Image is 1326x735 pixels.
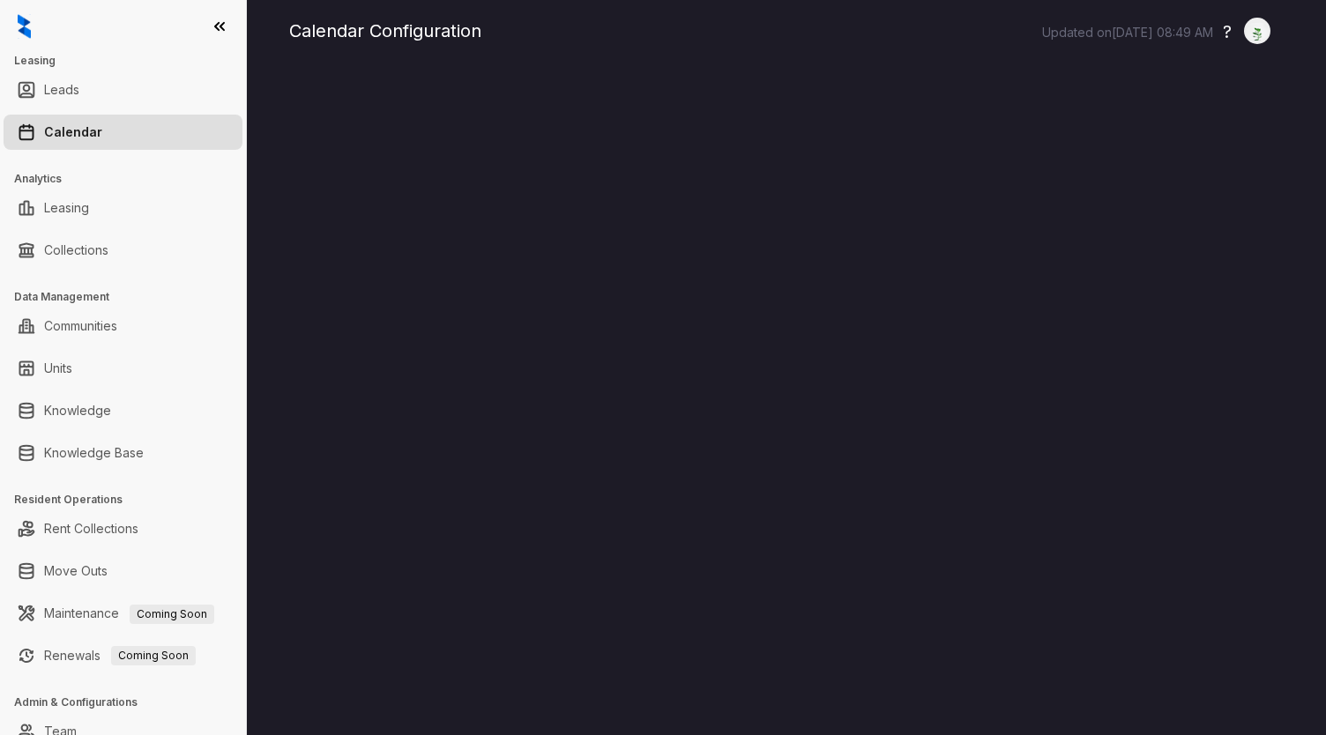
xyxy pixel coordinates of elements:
a: Collections [44,233,108,268]
li: Communities [4,308,242,344]
li: Collections [4,233,242,268]
img: logo [18,14,31,39]
li: Rent Collections [4,511,242,546]
iframe: retool [289,71,1284,735]
a: Knowledge [44,393,111,428]
li: Calendar [4,115,242,150]
a: Rent Collections [44,511,138,546]
a: Leads [44,72,79,108]
h3: Leasing [14,53,246,69]
span: Coming Soon [130,605,214,624]
li: Leads [4,72,242,108]
h3: Resident Operations [14,492,246,508]
p: Updated on [DATE] 08:49 AM [1042,24,1213,41]
h3: Analytics [14,171,246,187]
h3: Data Management [14,289,246,305]
a: Units [44,351,72,386]
a: RenewalsComing Soon [44,638,196,673]
li: Leasing [4,190,242,226]
a: Knowledge Base [44,435,144,471]
span: Coming Soon [111,646,196,665]
li: Knowledge Base [4,435,242,471]
div: Calendar Configuration [289,18,1284,44]
a: Move Outs [44,553,108,589]
li: Units [4,351,242,386]
li: Move Outs [4,553,242,589]
button: ? [1223,19,1232,45]
h3: Admin & Configurations [14,694,246,710]
li: Renewals [4,638,242,673]
a: Calendar [44,115,102,150]
a: Leasing [44,190,89,226]
a: Communities [44,308,117,344]
img: UserAvatar [1245,22,1270,41]
li: Knowledge [4,393,242,428]
li: Maintenance [4,596,242,631]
